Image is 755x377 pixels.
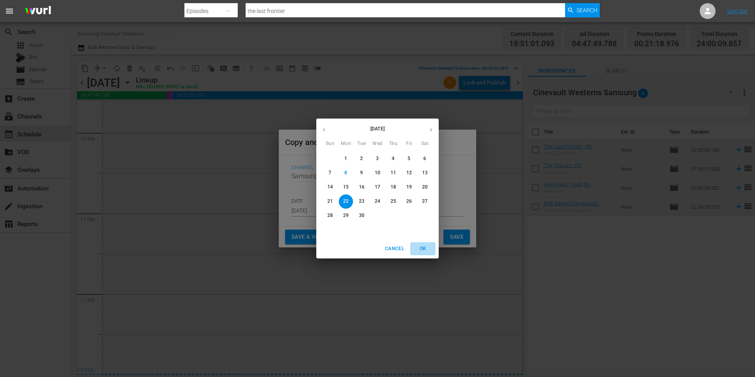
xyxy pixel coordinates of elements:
button: 25 [386,194,400,209]
span: Sat [418,140,432,148]
p: 25 [391,198,396,205]
span: menu [5,6,14,16]
p: 18 [391,184,396,190]
a: Sign Out [727,8,747,14]
button: 1 [339,152,353,166]
p: 30 [359,212,364,219]
p: 23 [359,198,364,205]
button: 11 [386,166,400,180]
p: 27 [422,198,428,205]
p: 9 [360,170,363,176]
button: 3 [370,152,385,166]
button: 29 [339,209,353,223]
span: Mon [339,140,353,148]
button: 15 [339,180,353,194]
button: 5 [402,152,416,166]
p: 12 [406,170,412,176]
span: Cancel [385,245,404,253]
p: [DATE] [332,125,423,132]
button: Cancel [382,242,407,255]
button: 14 [323,180,337,194]
p: 29 [343,212,349,219]
p: 2 [360,155,363,162]
button: 30 [355,209,369,223]
p: 14 [327,184,333,190]
button: 7 [323,166,337,180]
p: 4 [392,155,394,162]
p: 24 [375,198,380,205]
p: 1 [344,155,347,162]
button: 16 [355,180,369,194]
button: 2 [355,152,369,166]
p: 13 [422,170,428,176]
button: 18 [386,180,400,194]
button: 22 [339,194,353,209]
span: Fri [402,140,416,148]
p: 21 [327,198,333,205]
span: Search [577,3,597,17]
p: 11 [391,170,396,176]
button: 6 [418,152,432,166]
button: 17 [370,180,385,194]
p: 17 [375,184,380,190]
p: 22 [343,198,349,205]
span: Tue [355,140,369,148]
p: 7 [329,170,331,176]
p: 19 [406,184,412,190]
span: Thu [386,140,400,148]
button: OK [410,242,436,255]
p: 15 [343,184,349,190]
button: 27 [418,194,432,209]
button: 10 [370,166,385,180]
button: 12 [402,166,416,180]
p: 20 [422,184,428,190]
img: ans4CAIJ8jUAAAAAAAAAAAAAAAAAAAAAAAAgQb4GAAAAAAAAAAAAAAAAAAAAAAAAJMjXAAAAAAAAAAAAAAAAAAAAAAAAgAT5G... [19,2,57,21]
button: 19 [402,180,416,194]
button: 13 [418,166,432,180]
p: 16 [359,184,364,190]
p: 3 [376,155,379,162]
button: 4 [386,152,400,166]
span: Sun [323,140,337,148]
button: 24 [370,194,385,209]
button: 9 [355,166,369,180]
button: 20 [418,180,432,194]
button: 28 [323,209,337,223]
p: 6 [423,155,426,162]
p: 5 [408,155,410,162]
button: 8 [339,166,353,180]
p: 10 [375,170,380,176]
p: 8 [344,170,347,176]
p: 28 [327,212,333,219]
button: 23 [355,194,369,209]
button: 21 [323,194,337,209]
span: OK [413,245,432,253]
button: 26 [402,194,416,209]
p: 26 [406,198,412,205]
span: Wed [370,140,385,148]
